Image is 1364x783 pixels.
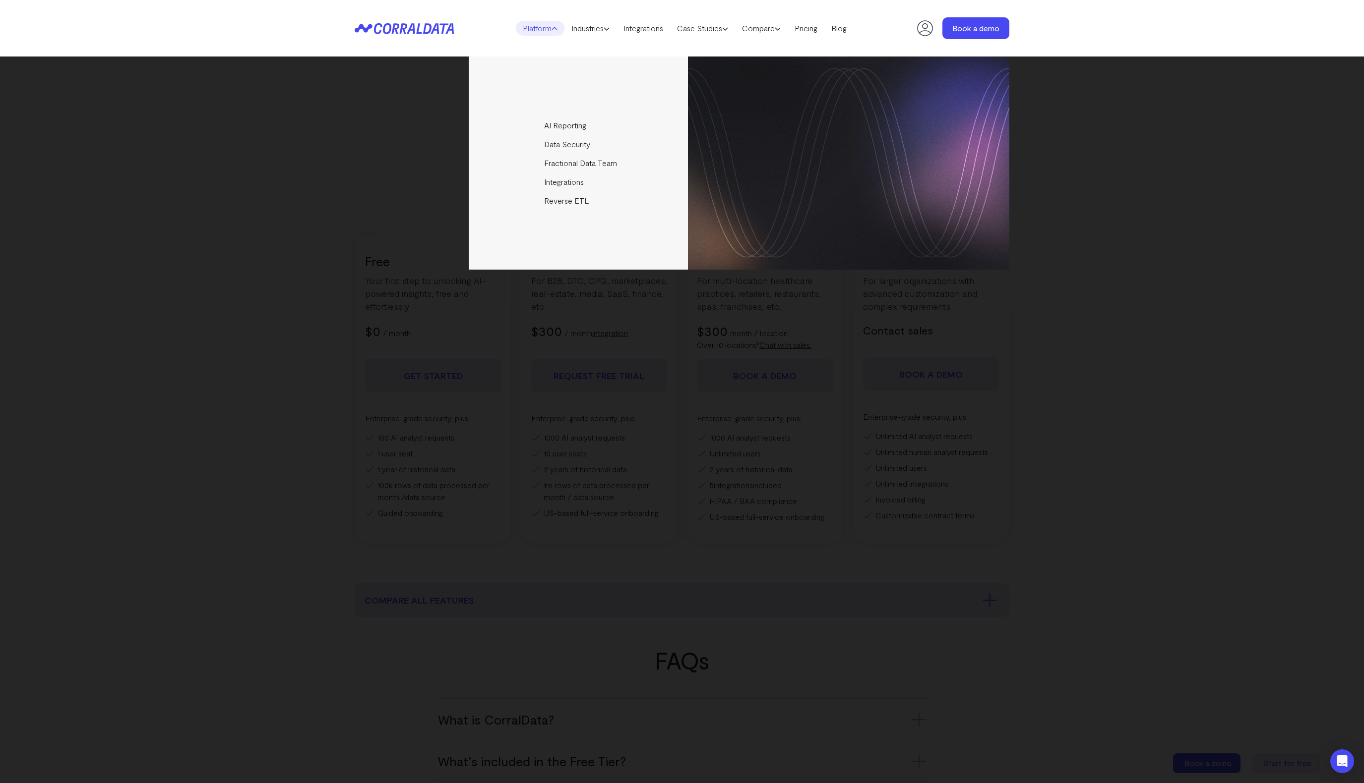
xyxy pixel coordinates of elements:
[469,172,689,191] a: Integrations
[516,21,564,36] a: Platform
[469,135,689,154] a: Data Security
[469,116,689,135] a: AI Reporting
[469,191,689,210] a: Reverse ETL
[564,21,617,36] a: Industries
[735,21,788,36] a: Compare
[1330,749,1354,773] div: Open Intercom Messenger
[942,17,1009,39] a: Book a demo
[788,21,824,36] a: Pricing
[617,21,670,36] a: Integrations
[824,21,854,36] a: Blog
[670,21,735,36] a: Case Studies
[469,154,689,172] a: Fractional Data Team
